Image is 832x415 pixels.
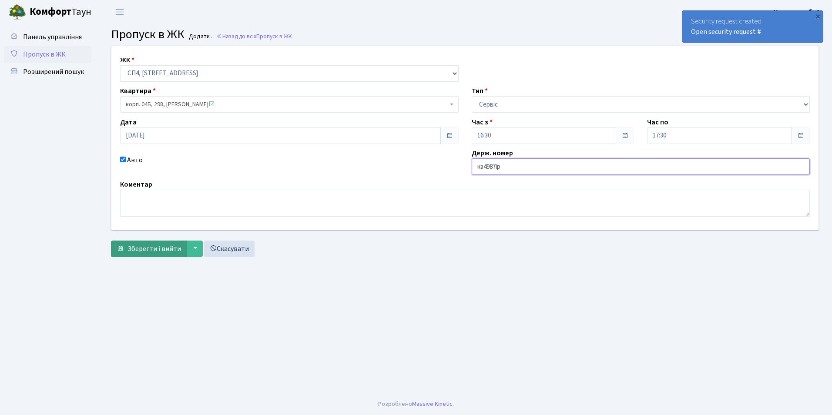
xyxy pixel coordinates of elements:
label: Квартира [120,86,156,96]
span: Пропуск в ЖК [111,26,185,43]
span: корп. 04Б, 298, Василик Володимир Васильович <span class='la la-check-square text-success'></span> [120,96,459,113]
b: Комфорт [30,5,71,19]
label: Держ. номер [472,148,513,158]
label: Тип [472,86,488,96]
span: Таун [30,5,91,20]
label: Авто [127,155,143,165]
button: Зберегти і вийти [111,241,187,257]
span: Панель управління [23,32,82,42]
a: Massive Kinetic [412,399,453,408]
label: Час по [647,117,668,127]
span: Пропуск в ЖК [23,50,66,59]
input: АА1234АА [472,158,810,175]
label: Час з [472,117,493,127]
div: Розроблено . [378,399,454,409]
div: Security request created [682,11,823,42]
a: Консьєрж б. 4. [773,7,822,17]
label: Коментар [120,179,152,190]
div: × [813,12,822,20]
span: Зберегти і вийти [127,244,181,254]
a: Скасувати [204,241,255,257]
img: logo.png [9,3,26,21]
a: Пропуск в ЖК [4,46,91,63]
a: Розширений пошук [4,63,91,80]
span: корп. 04Б, 298, Василик Володимир Васильович <span class='la la-check-square text-success'></span> [126,100,448,109]
a: Назад до всіхПропуск в ЖК [216,32,292,40]
label: Дата [120,117,137,127]
label: ЖК [120,55,134,65]
a: Open security request # [691,27,761,37]
span: Розширений пошук [23,67,84,77]
button: Переключити навігацію [109,5,131,19]
span: Пропуск в ЖК [256,32,292,40]
small: Додати . [187,33,212,40]
a: Панель управління [4,28,91,46]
